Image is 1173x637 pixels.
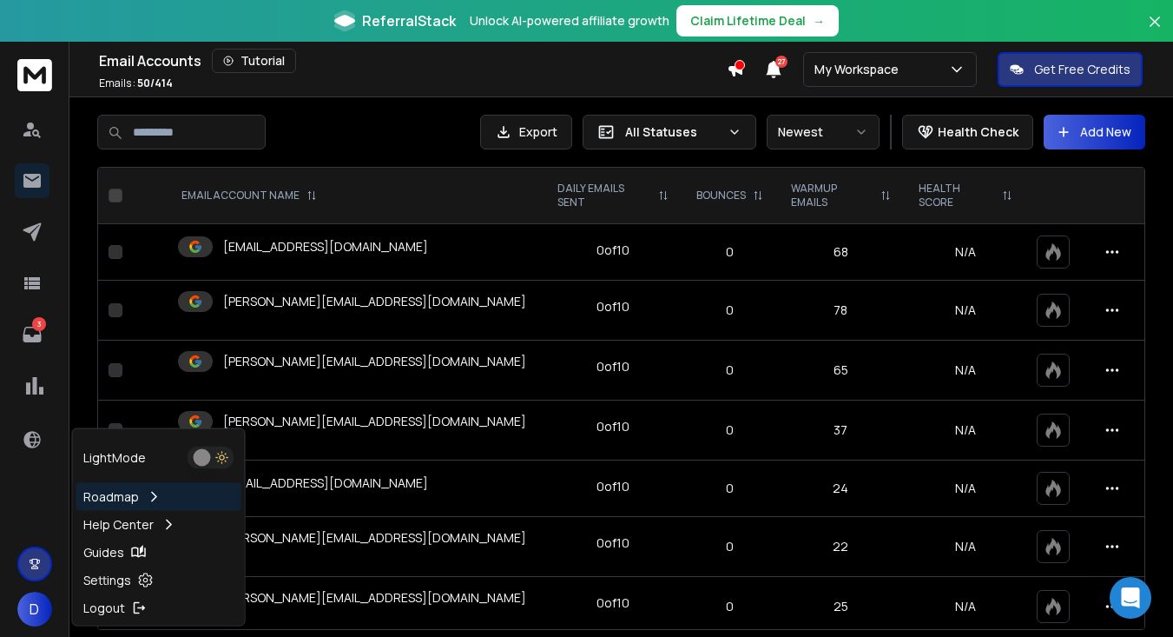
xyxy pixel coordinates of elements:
[777,517,905,577] td: 22
[470,12,669,30] p: Unlock AI-powered affiliate growth
[17,592,52,627] button: D
[557,182,651,209] p: DAILY EMAILS SENT
[813,12,825,30] span: →
[777,341,905,401] td: 65
[777,281,905,341] td: 78
[915,598,1016,615] p: N/A
[693,598,767,615] p: 0
[777,224,905,281] td: 68
[915,480,1016,497] p: N/A
[777,461,905,517] td: 24
[676,5,839,36] button: Claim Lifetime Deal→
[915,243,1016,261] p: N/A
[32,317,46,331] p: 3
[693,302,767,319] p: 0
[212,49,296,73] button: Tutorial
[76,567,241,594] a: Settings
[693,243,767,261] p: 0
[223,353,526,370] p: [PERSON_NAME][EMAIL_ADDRESS][DOMAIN_NAME]
[919,182,995,209] p: HEALTH SCORE
[596,358,629,375] div: 0 of 10
[223,529,526,547] p: [PERSON_NAME][EMAIL_ADDRESS][DOMAIN_NAME]
[915,421,1016,439] p: N/A
[223,413,526,430] p: [PERSON_NAME][EMAIL_ADDRESS][DOMAIN_NAME]
[596,478,629,495] div: 0 of 10
[181,189,317,202] div: EMAIL ACCOUNT NAME
[480,115,572,149] button: Export
[83,516,154,534] p: Help Center
[693,421,767,439] p: 0
[15,317,49,352] a: 3
[696,189,746,202] p: BOUNCES
[223,238,428,255] p: [EMAIL_ADDRESS][DOMAIN_NAME]
[596,298,629,315] div: 0 of 10
[814,61,906,78] p: My Workspace
[693,480,767,497] p: 0
[223,589,526,607] p: [PERSON_NAME][EMAIL_ADDRESS][DOMAIN_NAME]
[938,123,1018,141] p: Health Check
[915,538,1016,555] p: N/A
[76,511,241,539] a: Help Center
[362,10,456,31] span: ReferralStack
[998,52,1143,87] button: Get Free Credits
[791,182,873,209] p: WARMUP EMAILS
[99,49,727,73] div: Email Accounts
[915,362,1016,379] p: N/A
[1143,10,1166,52] button: Close banner
[76,539,241,567] a: Guides
[775,56,787,68] span: 27
[137,76,173,90] span: 50 / 414
[915,302,1016,319] p: N/A
[1034,61,1130,78] p: Get Free Credits
[223,293,526,310] p: [PERSON_NAME][EMAIL_ADDRESS][DOMAIN_NAME]
[596,242,629,259] div: 0 of 10
[83,544,124,561] p: Guides
[596,534,629,552] div: 0 of 10
[625,123,721,141] p: All Statuses
[83,572,131,589] p: Settings
[1110,577,1151,619] div: Open Intercom Messenger
[693,362,767,379] p: 0
[902,115,1033,149] button: Health Check
[777,577,905,637] td: 25
[767,115,880,149] button: Newest
[99,76,173,90] p: Emails :
[223,474,428,492] p: [EMAIL_ADDRESS][DOMAIN_NAME]
[777,401,905,461] td: 37
[596,418,629,435] div: 0 of 10
[83,449,146,467] p: Light Mode
[1044,115,1145,149] button: Add New
[83,600,125,617] p: Logout
[693,538,767,555] p: 0
[596,594,629,612] div: 0 of 10
[83,488,139,506] p: Roadmap
[76,483,241,511] a: Roadmap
